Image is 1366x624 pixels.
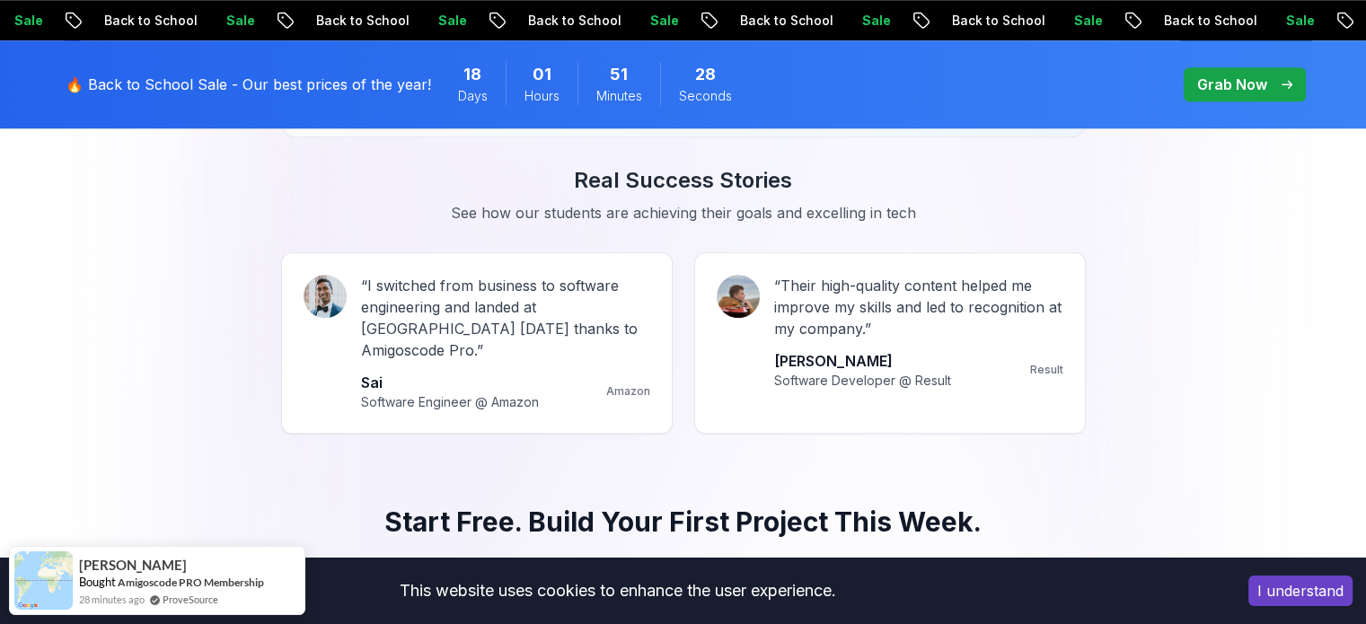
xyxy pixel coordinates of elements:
p: Sale [423,12,480,30]
p: “ Their high-quality content helped me improve my skills and led to recognition at my company. ” [774,275,1063,339]
p: [PERSON_NAME] [774,350,951,372]
p: 🔥 Back to School Sale - Our best prices of the year! [66,74,431,95]
img: Sai [304,275,347,318]
a: Amigoscode PRO Membership [118,576,264,589]
p: Join thousands of developers who have transformed their careers with Amigoscode Pro [382,552,985,595]
p: Back to School [1149,12,1271,30]
p: Sale [1059,12,1116,30]
h3: Start Free. Build Your First Project This Week. [324,505,1043,538]
p: Sale [635,12,692,30]
span: Hours [524,87,560,105]
span: Bought [79,575,116,589]
p: Sale [1271,12,1328,30]
p: Amazon [606,384,650,399]
span: 28 minutes ago [79,592,145,607]
img: Amir [717,275,760,318]
p: Grab Now [1197,74,1267,95]
span: 51 Minutes [610,62,628,87]
span: 28 Seconds [695,62,716,87]
p: See how our students are achieving their goals and excelling in tech [382,202,985,224]
p: Back to School [937,12,1059,30]
p: Software Developer @ Result [774,372,951,390]
p: Back to School [89,12,211,30]
a: ProveSource [163,592,218,607]
h3: Real Success Stories [55,166,1312,195]
span: Minutes [596,87,642,105]
img: provesource social proof notification image [14,551,73,610]
p: Sale [211,12,269,30]
p: Back to School [725,12,847,30]
p: “ I switched from business to software engineering and landed at [GEOGRAPHIC_DATA] [DATE] thanks ... [361,275,650,361]
p: Back to School [301,12,423,30]
span: 1 Hours [533,62,551,87]
p: Back to School [513,12,635,30]
div: This website uses cookies to enhance the user experience. [13,571,1221,611]
span: [PERSON_NAME] [79,558,187,573]
p: Sale [847,12,904,30]
button: Accept cookies [1248,576,1353,606]
p: Sai [361,372,539,393]
span: Seconds [679,87,732,105]
span: 18 Days [463,62,481,87]
p: Software Engineer @ Amazon [361,393,539,411]
span: Days [458,87,488,105]
p: Result [1030,363,1063,377]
